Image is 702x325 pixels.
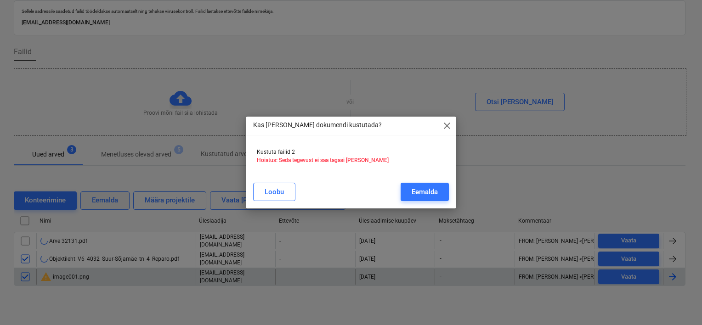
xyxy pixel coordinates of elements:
[257,148,445,156] p: Kustuta failid 2
[442,120,453,131] span: close
[253,183,295,201] button: Loobu
[412,186,438,198] div: Eemalda
[253,120,382,130] p: Kas [PERSON_NAME] dokumendi kustutada?
[257,157,445,164] p: Hoiatus: Seda tegevust ei saa tagasi [PERSON_NAME]
[265,186,284,198] div: Loobu
[401,183,449,201] button: Eemalda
